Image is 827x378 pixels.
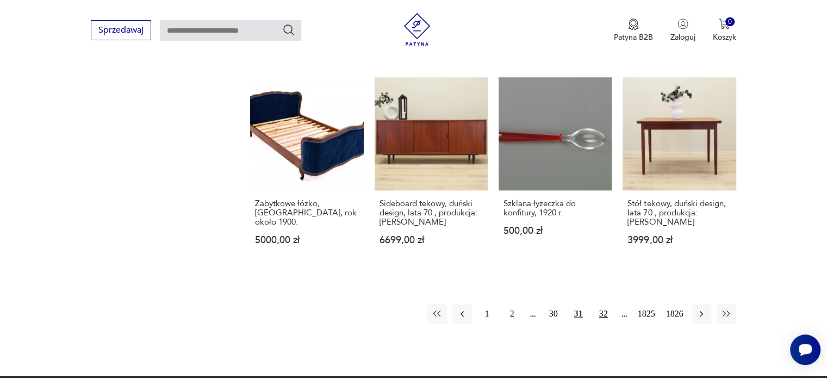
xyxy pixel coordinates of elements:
button: 2 [502,304,522,324]
button: Zaloguj [670,18,695,42]
a: Stół tekowy, duński design, lata 70., produkcja: DaniaStół tekowy, duński design, lata 70., produ... [623,77,736,266]
button: 1825 [635,304,658,324]
p: 3999,00 zł [627,236,731,245]
img: Ikona koszyka [719,18,730,29]
a: Sprzedawaj [91,27,151,35]
p: 6699,00 zł [380,236,483,245]
button: 31 [569,304,588,324]
img: Ikona medalu [628,18,639,30]
button: Sprzedawaj [91,20,151,40]
p: 500,00 zł [503,226,607,236]
div: 0 [725,17,735,27]
button: Szukaj [282,23,295,36]
h3: Stół tekowy, duński design, lata 70., produkcja: [PERSON_NAME] [627,199,731,227]
p: Zaloguj [670,32,695,42]
a: Zabytkowe łóżko, Francja, rok około 1900.Zabytkowe łóżko, [GEOGRAPHIC_DATA], rok około 1900.5000,... [250,77,363,266]
iframe: Smartsupp widget button [790,334,820,365]
button: 30 [544,304,563,324]
img: Patyna - sklep z meblami i dekoracjami vintage [401,13,433,46]
a: Szklana łyżeczka do konfitury, 1920 r.Szklana łyżeczka do konfitury, 1920 r.500,00 zł [499,77,612,266]
button: 0Koszyk [713,18,736,42]
button: 1 [477,304,497,324]
button: 1826 [663,304,686,324]
a: Sideboard tekowy, duński design, lata 70., produkcja: DaniaSideboard tekowy, duński design, lata ... [375,77,488,266]
button: Patyna B2B [614,18,653,42]
a: Ikona medaluPatyna B2B [614,18,653,42]
h3: Sideboard tekowy, duński design, lata 70., produkcja: [PERSON_NAME] [380,199,483,227]
p: 5000,00 zł [255,236,358,245]
p: Patyna B2B [614,32,653,42]
button: 32 [594,304,613,324]
p: Koszyk [713,32,736,42]
img: Ikonka użytkownika [677,18,688,29]
h3: Zabytkowe łóżko, [GEOGRAPHIC_DATA], rok około 1900. [255,199,358,227]
h3: Szklana łyżeczka do konfitury, 1920 r. [503,199,607,218]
